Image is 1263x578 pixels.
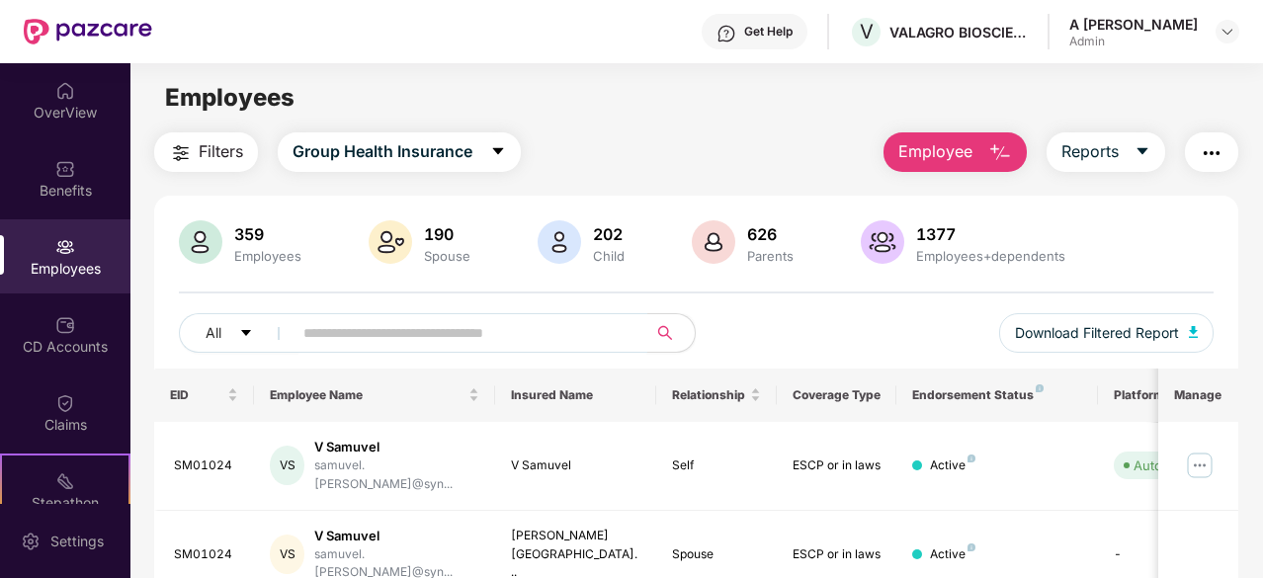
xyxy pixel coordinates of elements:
div: SM01024 [174,456,239,475]
div: 202 [589,224,629,244]
div: Platform Status [1114,387,1222,403]
img: svg+xml;base64,PHN2ZyB4bWxucz0iaHR0cDovL3d3dy53My5vcmcvMjAwMC9zdmciIHdpZHRoPSI4IiBoZWlnaHQ9IjgiIH... [968,454,975,462]
th: Employee Name [254,369,495,422]
div: Parents [743,248,798,264]
div: Endorsement Status [912,387,1081,403]
div: V Samuvel [314,527,479,545]
button: Download Filtered Report [999,313,1215,353]
th: Manage [1158,369,1238,422]
span: All [206,322,221,344]
img: svg+xml;base64,PHN2ZyB4bWxucz0iaHR0cDovL3d3dy53My5vcmcvMjAwMC9zdmciIHdpZHRoPSI4IiBoZWlnaHQ9IjgiIH... [968,543,975,551]
button: search [646,313,696,353]
th: Coverage Type [777,369,897,422]
img: svg+xml;base64,PHN2ZyB4bWxucz0iaHR0cDovL3d3dy53My5vcmcvMjAwMC9zdmciIHhtbG5zOnhsaW5rPSJodHRwOi8vd3... [988,141,1012,165]
div: Self [672,456,761,475]
span: EID [170,387,224,403]
div: Settings [44,532,110,551]
span: Reports [1061,139,1119,164]
span: Employee Name [270,387,464,403]
div: VALAGRO BIOSCIENCES [889,23,1028,41]
div: V Samuvel [511,456,640,475]
div: Stepathon [2,493,128,513]
div: 190 [420,224,474,244]
span: Employee [898,139,972,164]
img: svg+xml;base64,PHN2ZyB4bWxucz0iaHR0cDovL3d3dy53My5vcmcvMjAwMC9zdmciIHdpZHRoPSIyNCIgaGVpZ2h0PSIyNC... [1200,141,1223,165]
img: svg+xml;base64,PHN2ZyBpZD0iRW1wbG95ZWVzIiB4bWxucz0iaHR0cDovL3d3dy53My5vcmcvMjAwMC9zdmciIHdpZHRoPS... [55,237,75,257]
img: svg+xml;base64,PHN2ZyBpZD0iQ2xhaW0iIHhtbG5zPSJodHRwOi8vd3d3LnczLm9yZy8yMDAwL3N2ZyIgd2lkdGg9IjIwIi... [55,393,75,413]
div: Child [589,248,629,264]
img: manageButton [1184,450,1216,481]
div: Active [930,456,975,475]
div: ESCP or in laws [793,545,882,564]
button: Reportscaret-down [1047,132,1165,172]
img: svg+xml;base64,PHN2ZyBpZD0iQ0RfQWNjb3VudHMiIGRhdGEtbmFtZT0iQ0QgQWNjb3VudHMiIHhtbG5zPSJodHRwOi8vd3... [55,315,75,335]
div: Spouse [420,248,474,264]
img: svg+xml;base64,PHN2ZyB4bWxucz0iaHR0cDovL3d3dy53My5vcmcvMjAwMC9zdmciIHdpZHRoPSIyNCIgaGVpZ2h0PSIyNC... [169,141,193,165]
div: Active [930,545,975,564]
span: search [646,325,685,341]
span: caret-down [490,143,506,161]
img: svg+xml;base64,PHN2ZyB4bWxucz0iaHR0cDovL3d3dy53My5vcmcvMjAwMC9zdmciIHhtbG5zOnhsaW5rPSJodHRwOi8vd3... [861,220,904,264]
div: Get Help [744,24,793,40]
div: Employees [230,248,305,264]
span: caret-down [1135,143,1150,161]
span: Download Filtered Report [1015,322,1179,344]
button: Allcaret-down [179,313,299,353]
div: 626 [743,224,798,244]
div: Auto Verified [1134,455,1213,475]
img: svg+xml;base64,PHN2ZyB4bWxucz0iaHR0cDovL3d3dy53My5vcmcvMjAwMC9zdmciIHhtbG5zOnhsaW5rPSJodHRwOi8vd3... [1189,326,1199,338]
div: A [PERSON_NAME] [1069,15,1198,34]
div: 1377 [912,224,1069,244]
img: svg+xml;base64,PHN2ZyBpZD0iU2V0dGluZy0yMHgyMCIgeG1sbnM9Imh0dHA6Ly93d3cudzMub3JnLzIwMDAvc3ZnIiB3aW... [21,532,41,551]
img: svg+xml;base64,PHN2ZyB4bWxucz0iaHR0cDovL3d3dy53My5vcmcvMjAwMC9zdmciIHhtbG5zOnhsaW5rPSJodHRwOi8vd3... [179,220,222,264]
img: svg+xml;base64,PHN2ZyBpZD0iQmVuZWZpdHMiIHhtbG5zPSJodHRwOi8vd3d3LnczLm9yZy8yMDAwL3N2ZyIgd2lkdGg9Ij... [55,159,75,179]
img: New Pazcare Logo [24,19,152,44]
th: EID [154,369,255,422]
img: svg+xml;base64,PHN2ZyB4bWxucz0iaHR0cDovL3d3dy53My5vcmcvMjAwMC9zdmciIHhtbG5zOnhsaW5rPSJodHRwOi8vd3... [538,220,581,264]
th: Relationship [656,369,777,422]
div: samuvel.[PERSON_NAME]@syn... [314,456,479,494]
div: ESCP or in laws [793,456,882,475]
span: Relationship [672,387,746,403]
span: Group Health Insurance [293,139,472,164]
img: svg+xml;base64,PHN2ZyBpZD0iSG9tZSIgeG1sbnM9Imh0dHA6Ly93d3cudzMub3JnLzIwMDAvc3ZnIiB3aWR0aD0iMjAiIG... [55,81,75,101]
img: svg+xml;base64,PHN2ZyB4bWxucz0iaHR0cDovL3d3dy53My5vcmcvMjAwMC9zdmciIHdpZHRoPSIyMSIgaGVpZ2h0PSIyMC... [55,471,75,491]
div: Spouse [672,545,761,564]
div: V Samuvel [314,438,479,456]
span: Filters [199,139,243,164]
div: 359 [230,224,305,244]
th: Insured Name [495,369,656,422]
img: svg+xml;base64,PHN2ZyB4bWxucz0iaHR0cDovL3d3dy53My5vcmcvMjAwMC9zdmciIHdpZHRoPSI4IiBoZWlnaHQ9IjgiIH... [1036,384,1044,392]
img: svg+xml;base64,PHN2ZyB4bWxucz0iaHR0cDovL3d3dy53My5vcmcvMjAwMC9zdmciIHhtbG5zOnhsaW5rPSJodHRwOi8vd3... [369,220,412,264]
div: Admin [1069,34,1198,49]
div: VS [270,535,304,574]
div: VS [270,446,304,485]
div: SM01024 [174,545,239,564]
img: svg+xml;base64,PHN2ZyB4bWxucz0iaHR0cDovL3d3dy53My5vcmcvMjAwMC9zdmciIHhtbG5zOnhsaW5rPSJodHRwOi8vd3... [692,220,735,264]
button: Employee [884,132,1027,172]
img: svg+xml;base64,PHN2ZyBpZD0iRHJvcGRvd24tMzJ4MzIiIHhtbG5zPSJodHRwOi8vd3d3LnczLm9yZy8yMDAwL3N2ZyIgd2... [1220,24,1235,40]
span: caret-down [239,326,253,342]
span: V [860,20,874,43]
button: Group Health Insurancecaret-down [278,132,521,172]
button: Filters [154,132,258,172]
span: Employees [165,83,295,112]
div: Employees+dependents [912,248,1069,264]
img: svg+xml;base64,PHN2ZyBpZD0iSGVscC0zMngzMiIgeG1sbnM9Imh0dHA6Ly93d3cudzMub3JnLzIwMDAvc3ZnIiB3aWR0aD... [716,24,736,43]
